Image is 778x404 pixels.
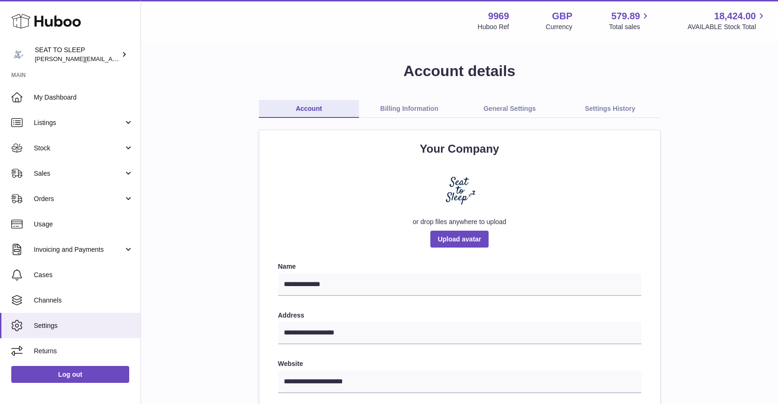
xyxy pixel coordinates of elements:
a: General Settings [459,100,560,118]
img: amy@seattosleep.co.uk [11,47,25,62]
a: 579.89 Total sales [609,10,651,31]
span: Stock [34,144,124,153]
img: Stacked-logo.jpg [436,166,483,213]
span: 18,424.00 [714,10,756,23]
a: Account [259,100,359,118]
span: Channels [34,296,133,305]
span: Returns [34,347,133,356]
label: Website [278,359,641,368]
div: or drop files anywhere to upload [278,218,641,226]
span: 579.89 [611,10,640,23]
span: Orders [34,194,124,203]
a: Log out [11,366,129,383]
div: Currency [546,23,573,31]
a: Settings History [560,100,661,118]
h1: Account details [156,61,763,81]
span: My Dashboard [34,93,133,102]
strong: GBP [552,10,572,23]
span: AVAILABLE Stock Total [687,23,767,31]
span: Upload avatar [430,231,489,248]
label: Name [278,262,641,271]
span: Cases [34,271,133,280]
div: SEAT TO SLEEP [35,46,119,63]
span: Usage [34,220,133,229]
span: [PERSON_NAME][EMAIL_ADDRESS][DOMAIN_NAME] [35,55,188,62]
span: Listings [34,118,124,127]
div: Huboo Ref [478,23,509,31]
a: Billing Information [359,100,459,118]
span: Sales [34,169,124,178]
strong: 9969 [488,10,509,23]
span: Total sales [609,23,651,31]
label: Address [278,311,641,320]
span: Settings [34,321,133,330]
h2: Your Company [278,141,641,156]
span: Invoicing and Payments [34,245,124,254]
a: 18,424.00 AVAILABLE Stock Total [687,10,767,31]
